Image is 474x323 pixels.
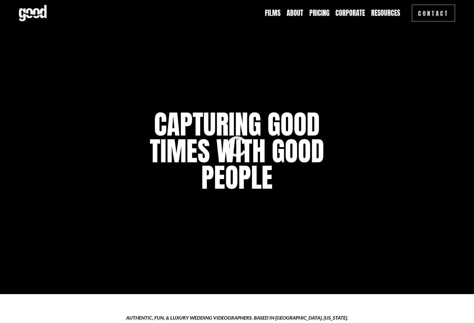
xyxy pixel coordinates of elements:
[371,8,400,18] a: folder dropdown
[309,8,330,18] a: Pricing
[335,8,365,18] a: Corporate
[287,8,303,18] a: About
[128,111,346,191] h1: capturing good times with good people
[412,5,455,21] a: Contact
[371,9,400,17] span: Resources
[19,5,47,21] img: Good Feeling Films
[126,315,348,321] em: AUTHENTIC, FUN, & LUXURY WEDDING VIDEOGRAPHERS. BASED IN [GEOGRAPHIC_DATA], [US_STATE].
[265,8,280,18] a: Films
